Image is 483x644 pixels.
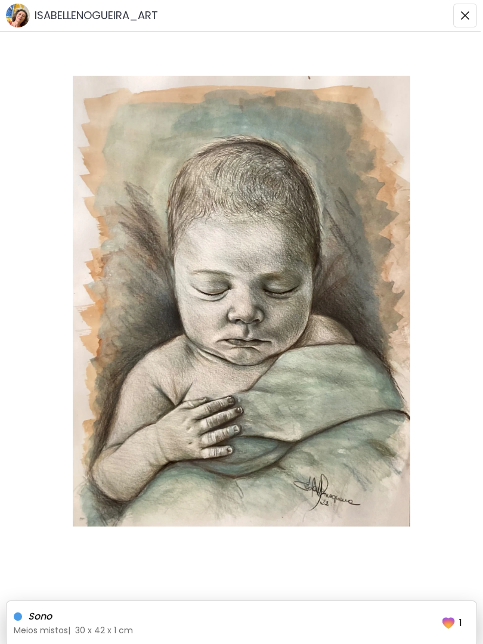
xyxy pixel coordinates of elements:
[14,624,426,637] h4: Meios mistos | 30 x 42 x 1 cm
[431,607,469,638] button: favorites1
[440,614,457,631] img: favorites
[35,8,158,23] h6: ISABELLENOGUEIRA_ART
[28,609,426,624] h6: Sono
[459,615,462,630] p: 1
[453,4,477,27] button: close
[460,11,470,20] img: close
